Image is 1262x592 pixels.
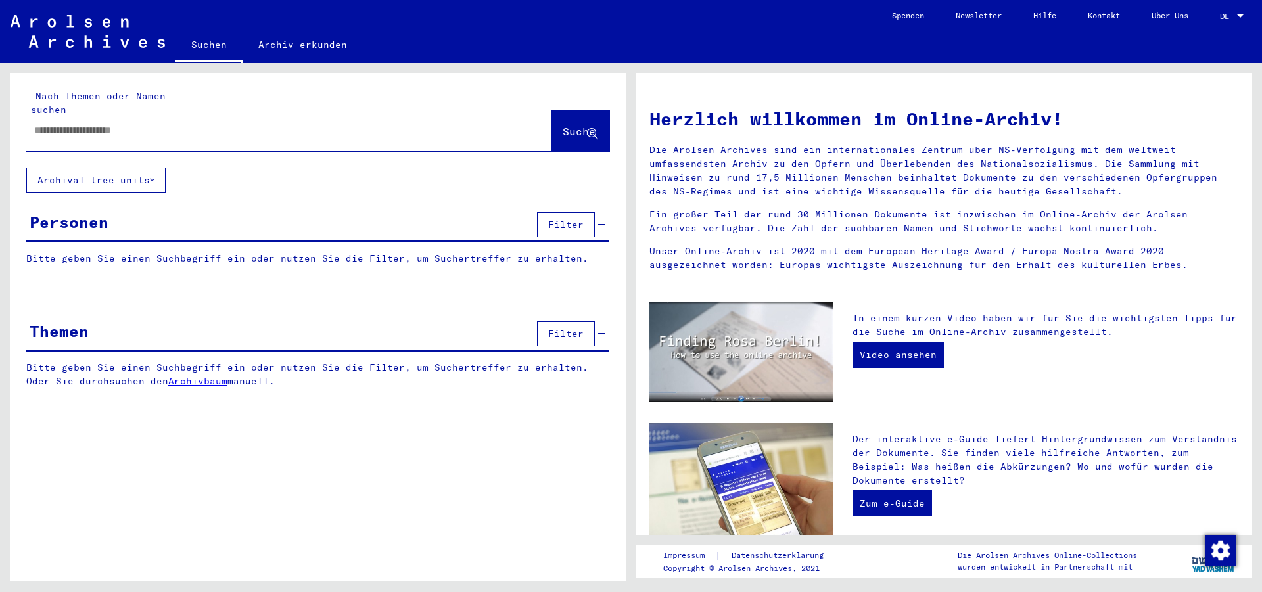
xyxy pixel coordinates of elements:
a: Impressum [663,549,715,562]
button: Filter [537,212,595,237]
img: Arolsen_neg.svg [11,15,165,48]
p: wurden entwickelt in Partnerschaft mit [958,561,1137,573]
span: Filter [548,328,584,340]
p: Copyright © Arolsen Archives, 2021 [663,562,839,574]
div: | [663,549,839,562]
h1: Herzlich willkommen im Online-Archiv! [649,105,1239,133]
img: eguide.jpg [649,423,833,545]
p: In einem kurzen Video haben wir für Sie die wichtigsten Tipps für die Suche im Online-Archiv zusa... [853,311,1239,339]
mat-label: Nach Themen oder Namen suchen [31,90,166,116]
p: Die Arolsen Archives sind ein internationales Zentrum über NS-Verfolgung mit dem weltweit umfasse... [649,143,1239,198]
a: Archivbaum [168,375,227,387]
p: Bitte geben Sie einen Suchbegriff ein oder nutzen Sie die Filter, um Suchertreffer zu erhalten. [26,252,609,265]
img: Zustimmung ändern [1205,535,1236,566]
a: Archiv erkunden [243,29,363,60]
a: Video ansehen [853,342,944,368]
div: Themen [30,319,89,343]
span: Suche [563,125,596,138]
p: Ein großer Teil der rund 30 Millionen Dokumente ist inzwischen im Online-Archiv der Arolsen Archi... [649,208,1239,235]
a: Zum e-Guide [853,490,932,516]
button: Suche [551,110,609,151]
span: DE [1220,12,1234,21]
img: yv_logo.png [1189,545,1238,578]
span: Filter [548,219,584,231]
p: Bitte geben Sie einen Suchbegriff ein oder nutzen Sie die Filter, um Suchertreffer zu erhalten. O... [26,361,609,388]
a: Datenschutzerklärung [721,549,839,562]
img: video.jpg [649,302,833,402]
button: Filter [537,321,595,346]
p: Die Arolsen Archives Online-Collections [958,549,1137,561]
button: Archival tree units [26,168,166,193]
p: Unser Online-Archiv ist 2020 mit dem European Heritage Award / Europa Nostra Award 2020 ausgezeic... [649,244,1239,272]
div: Personen [30,210,108,234]
a: Suchen [175,29,243,63]
p: Der interaktive e-Guide liefert Hintergrundwissen zum Verständnis der Dokumente. Sie finden viele... [853,432,1239,488]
